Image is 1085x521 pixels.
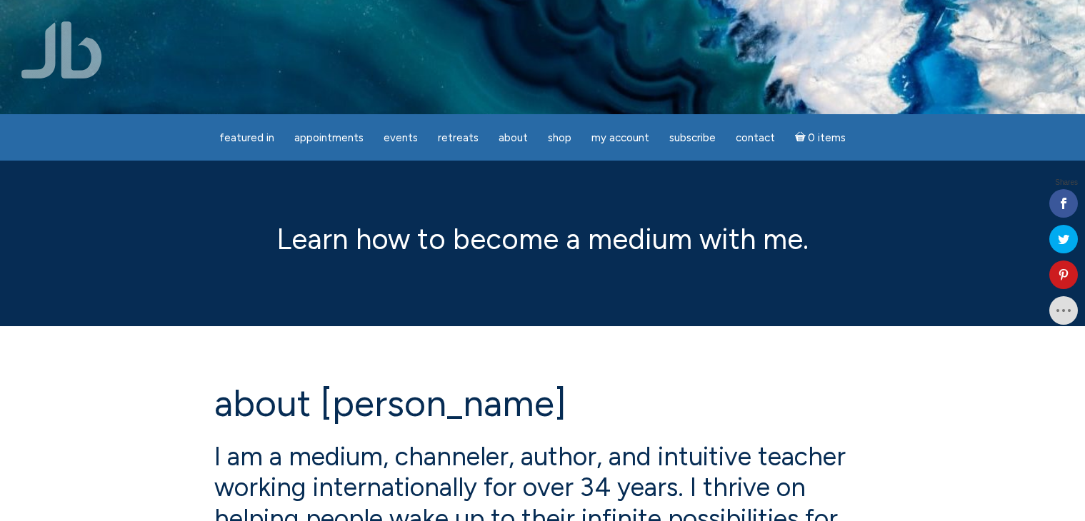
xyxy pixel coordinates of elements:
[1055,179,1078,186] span: Shares
[490,124,536,152] a: About
[429,124,487,152] a: Retreats
[669,131,716,144] span: Subscribe
[294,131,364,144] span: Appointments
[219,131,274,144] span: featured in
[727,124,784,152] a: Contact
[808,133,846,143] span: 0 items
[438,131,479,144] span: Retreats
[786,123,855,152] a: Cart0 items
[736,131,775,144] span: Contact
[375,124,426,152] a: Events
[286,124,372,152] a: Appointments
[795,131,809,144] i: Cart
[211,124,283,152] a: featured in
[214,383,871,424] h1: About [PERSON_NAME]
[591,131,649,144] span: My Account
[539,124,580,152] a: Shop
[499,131,528,144] span: About
[214,218,871,260] p: Learn how to become a medium with me.
[661,124,724,152] a: Subscribe
[384,131,418,144] span: Events
[21,21,102,79] img: Jamie Butler. The Everyday Medium
[548,131,571,144] span: Shop
[583,124,658,152] a: My Account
